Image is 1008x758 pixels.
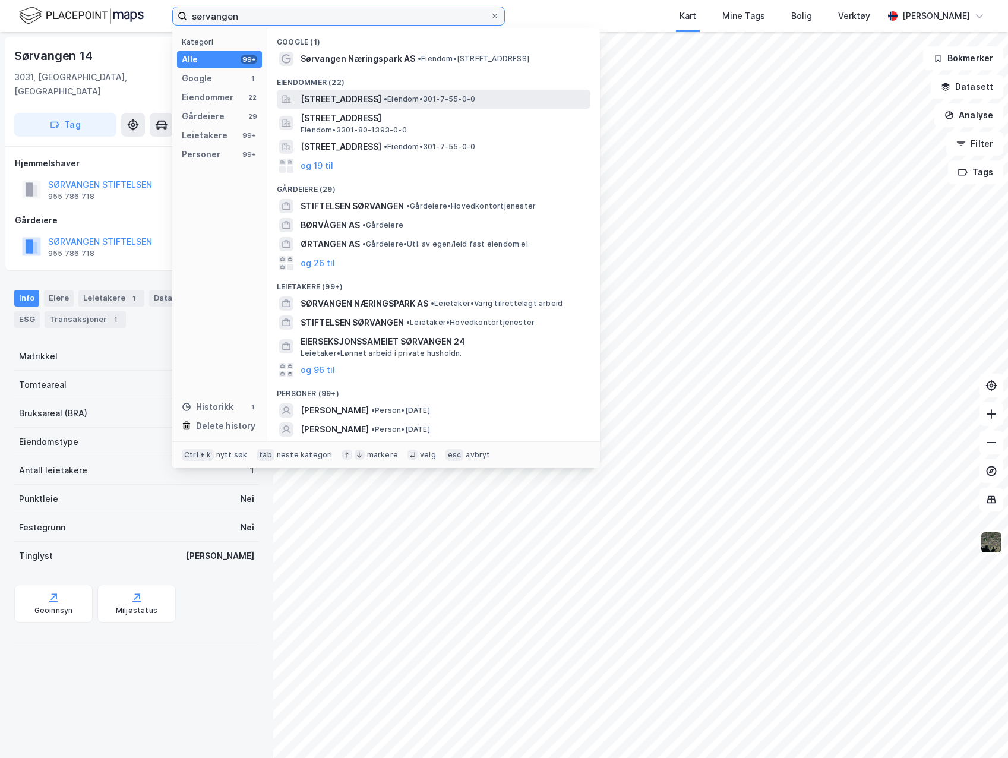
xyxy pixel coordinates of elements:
[14,290,39,307] div: Info
[196,419,255,433] div: Delete history
[149,290,194,307] div: Datasett
[791,9,812,23] div: Bolig
[34,606,73,615] div: Geoinnsyn
[15,156,258,170] div: Hjemmelshaver
[980,531,1003,554] img: 9k=
[116,606,157,615] div: Miljøstatus
[406,318,410,327] span: •
[722,9,765,23] div: Mine Tags
[15,213,258,228] div: Gårdeiere
[14,113,116,137] button: Tag
[371,425,375,434] span: •
[267,380,600,401] div: Personer (99+)
[406,201,536,211] span: Gårdeiere • Hovedkontortjenester
[301,256,335,270] button: og 26 til
[241,520,254,535] div: Nei
[182,128,227,143] div: Leietakere
[14,46,95,65] div: Sørvangen 14
[431,299,563,308] span: Leietaker • Varig tilrettelagt arbeid
[48,249,94,258] div: 955 786 718
[301,140,381,154] span: [STREET_ADDRESS]
[182,52,198,67] div: Alle
[248,112,257,121] div: 29
[48,192,94,201] div: 955 786 718
[362,220,366,229] span: •
[948,160,1003,184] button: Tags
[19,349,58,364] div: Matrikkel
[19,406,87,421] div: Bruksareal (BRA)
[301,315,404,330] span: STIFTELSEN SØRVANGEN
[301,199,404,213] span: STIFTELSEN SØRVANGEN
[362,239,530,249] span: Gårdeiere • Utl. av egen/leid fast eiendom el.
[301,111,586,125] span: [STREET_ADDRESS]
[466,450,490,460] div: avbryt
[445,449,464,461] div: esc
[301,125,407,135] span: Eiendom • 3301-80-1393-0-0
[362,239,366,248] span: •
[241,492,254,506] div: Nei
[19,5,144,26] img: logo.f888ab2527a4732fd821a326f86c7f29.svg
[248,74,257,83] div: 1
[371,406,375,415] span: •
[109,314,121,326] div: 1
[267,273,600,294] div: Leietakere (99+)
[19,378,67,392] div: Tomteareal
[19,549,53,563] div: Tinglyst
[371,406,430,415] span: Person • [DATE]
[267,28,600,49] div: Google (1)
[257,449,274,461] div: tab
[182,90,233,105] div: Eiendommer
[241,131,257,140] div: 99+
[301,363,335,377] button: og 96 til
[301,422,369,437] span: [PERSON_NAME]
[44,290,74,307] div: Eiere
[248,402,257,412] div: 1
[418,54,421,63] span: •
[182,37,262,46] div: Kategori
[187,7,490,25] input: Søk på adresse, matrikkel, gårdeiere, leietakere eller personer
[241,150,257,159] div: 99+
[182,147,220,162] div: Personer
[19,463,87,478] div: Antall leietakere
[384,142,387,151] span: •
[14,311,40,328] div: ESG
[301,237,360,251] span: ØRTANGEN AS
[250,463,254,478] div: 1
[384,142,475,151] span: Eiendom • 301-7-55-0-0
[301,349,462,358] span: Leietaker • Lønnet arbeid i private husholdn.
[420,450,436,460] div: velg
[301,218,360,232] span: BØRVÅGEN AS
[14,70,191,99] div: 3031, [GEOGRAPHIC_DATA], [GEOGRAPHIC_DATA]
[248,93,257,102] div: 22
[241,55,257,64] div: 99+
[301,403,369,418] span: [PERSON_NAME]
[384,94,475,104] span: Eiendom • 301-7-55-0-0
[267,175,600,197] div: Gårdeiere (29)
[934,103,1003,127] button: Analyse
[301,52,415,66] span: Sørvangen Næringspark AS
[301,334,586,349] span: EIERSEKSJONSSAMEIET SØRVANGEN 24
[182,449,214,461] div: Ctrl + k
[902,9,970,23] div: [PERSON_NAME]
[19,520,65,535] div: Festegrunn
[128,292,140,304] div: 1
[406,318,535,327] span: Leietaker • Hovedkontortjenester
[838,9,870,23] div: Verktøy
[384,94,387,103] span: •
[946,132,1003,156] button: Filter
[406,201,410,210] span: •
[301,92,381,106] span: [STREET_ADDRESS]
[371,425,430,434] span: Person • [DATE]
[301,296,428,311] span: SØRVANGEN NÆRINGSPARK AS
[949,701,1008,758] iframe: Chat Widget
[19,492,58,506] div: Punktleie
[216,450,248,460] div: nytt søk
[431,299,434,308] span: •
[418,54,529,64] span: Eiendom • [STREET_ADDRESS]
[182,109,225,124] div: Gårdeiere
[45,311,126,328] div: Transaksjoner
[362,220,403,230] span: Gårdeiere
[19,435,78,449] div: Eiendomstype
[267,68,600,90] div: Eiendommer (22)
